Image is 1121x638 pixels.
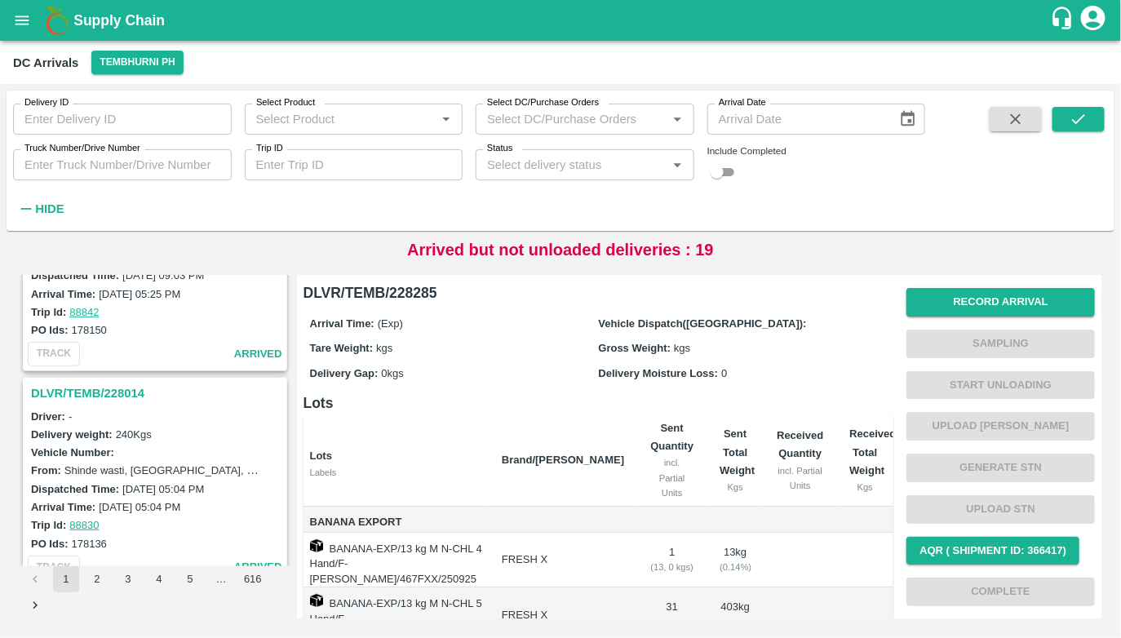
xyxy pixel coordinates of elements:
[122,269,204,281] label: [DATE] 09:03 PM
[31,446,114,459] label: Vehicle Number:
[208,572,234,587] div: …
[667,154,688,175] button: Open
[24,96,69,109] label: Delivery ID
[310,594,323,607] img: box
[310,450,332,462] b: Lots
[906,288,1095,317] button: Record Arrival
[234,558,282,577] span: arrived
[481,154,662,175] input: Select delivery status
[31,519,66,531] label: Trip Id:
[84,566,110,592] button: Go to page 2
[777,429,823,459] b: Received Quantity
[376,342,392,354] span: kgs
[35,202,64,215] strong: Hide
[489,533,637,588] td: FRESH X
[777,463,823,494] div: incl. Partial Units
[72,324,107,336] label: 178150
[239,566,267,592] button: Go to page 616
[53,566,79,592] button: page 1
[436,109,457,130] button: Open
[31,383,284,404] h3: DLVR/TEMB/228014
[849,428,896,476] b: Received Total Weight
[31,501,95,513] label: Arrival Time:
[91,51,183,74] button: Select DC
[502,454,624,466] b: Brand/[PERSON_NAME]
[667,109,688,130] button: Open
[146,566,172,592] button: Go to page 4
[849,480,880,494] div: Kgs
[720,480,751,494] div: Kgs
[73,9,1050,32] a: Supply Chain
[24,142,140,155] label: Truck Number/Drive Number
[250,109,432,130] input: Select Product
[487,142,513,155] label: Status
[304,392,894,414] h6: Lots
[719,96,766,109] label: Arrival Date
[1050,6,1079,35] div: customer-support
[31,410,65,423] label: Driver:
[31,324,69,336] label: PO Ids:
[13,195,69,223] button: Hide
[99,501,180,513] label: [DATE] 05:04 PM
[115,566,141,592] button: Go to page 3
[116,428,152,441] label: 240 Kgs
[73,12,165,29] b: Supply Chain
[598,367,718,379] label: Delivery Moisture Loss:
[177,566,203,592] button: Go to page 5
[310,539,323,552] img: box
[650,422,693,452] b: Sent Quantity
[310,342,374,354] label: Tare Weight:
[707,144,926,158] div: Include Completed
[256,142,283,155] label: Trip ID
[721,367,727,379] span: 0
[637,533,707,588] td: 1
[41,4,73,37] img: logo
[674,342,690,354] span: kgs
[310,317,374,330] label: Arrival Time:
[122,483,204,495] label: [DATE] 05:04 PM
[31,306,66,318] label: Trip Id:
[378,317,403,330] span: (Exp)
[304,533,489,588] td: BANANA-EXP/13 kg M N-CHL 4 Hand/F-[PERSON_NAME]/467FXX/250925
[598,317,806,330] label: Vehicle Dispatch([GEOGRAPHIC_DATA]):
[31,483,119,495] label: Dispatched Time:
[304,281,894,304] h6: DLVR/TEMB/228285
[31,538,69,550] label: PO Ids:
[893,104,924,135] button: Choose date
[707,533,764,588] td: 13 kg
[22,592,48,618] button: Go to next page
[720,428,755,476] b: Sent Total Weight
[31,428,113,441] label: Delivery weight:
[234,345,282,364] span: arrived
[720,560,751,574] div: ( 0.14 %)
[720,615,751,630] div: ( 4.23 %)
[407,237,714,262] p: Arrived but not unloaded deliveries : 19
[707,104,886,135] input: Arrival Date
[310,465,489,480] div: Labels
[31,464,61,476] label: From:
[69,306,99,318] a: 88842
[245,149,463,180] input: Enter Trip ID
[481,109,641,130] input: Select DC/Purchase Orders
[598,342,671,354] label: Gross Weight:
[650,560,693,574] div: ( 13, 0 kgs)
[310,367,379,379] label: Delivery Gap:
[72,538,107,550] label: 178136
[31,269,119,281] label: Dispatched Time:
[69,410,72,423] span: -
[487,96,599,109] label: Select DC/Purchase Orders
[20,566,290,618] nav: pagination navigation
[13,52,78,73] div: DC Arrivals
[31,288,95,300] label: Arrival Time:
[256,96,315,109] label: Select Product
[13,104,232,135] input: Enter Delivery ID
[99,288,180,300] label: [DATE] 05:25 PM
[650,455,693,500] div: incl. Partial Units
[650,615,693,630] div: ( 13, 0 kgs)
[906,537,1079,565] button: AQR ( Shipment Id: 366417)
[64,463,590,476] label: Shinde wasti, [GEOGRAPHIC_DATA], [GEOGRAPHIC_DATA], [GEOGRAPHIC_DATA], [GEOGRAPHIC_DATA]
[381,367,403,379] span: 0 kgs
[310,513,489,532] span: Banana Export
[3,2,41,39] button: open drawer
[69,519,99,531] a: 88830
